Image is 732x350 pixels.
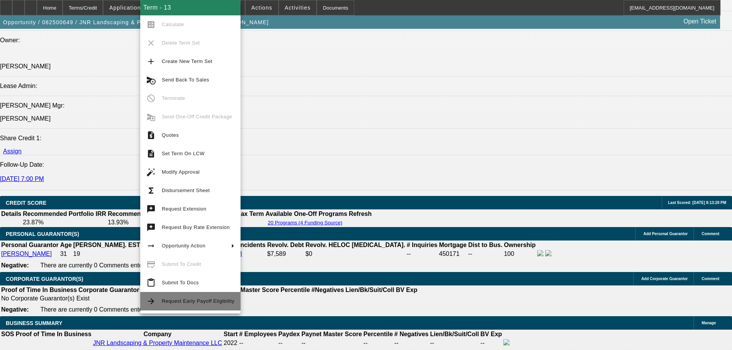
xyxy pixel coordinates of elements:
b: Revolv. Debt [267,242,304,248]
span: -- [239,340,244,346]
span: Request Extension [162,206,206,212]
img: facebook-icon.png [503,339,510,345]
span: CORPORATE GUARANTOR(S) [6,276,83,282]
td: $0 [305,250,406,258]
span: Manage [702,321,716,325]
b: Paydex [278,331,300,337]
img: linkedin-icon.png [545,250,551,256]
button: Activities [279,0,317,15]
th: Details [1,210,22,218]
span: Actions [251,5,272,11]
td: 19 [73,250,141,258]
mat-icon: arrow_right_alt [146,241,156,250]
mat-icon: content_paste [146,278,156,287]
td: 100 [503,250,536,258]
div: -- [394,340,428,347]
mat-icon: add [146,57,156,66]
b: Percentile [281,287,310,293]
b: [PERSON_NAME]. EST [73,242,140,248]
span: Request Early Payoff Eligibility [162,298,234,304]
b: BV Exp [396,287,417,293]
th: Available One-Off Programs [265,210,348,218]
th: Recommended Portfolio IRR [22,210,106,218]
span: Opportunity / 082500649 / JNR Landscaping & Property Maintenance LLC / [PERSON_NAME] [3,19,269,25]
b: Paynet Master Score [301,331,362,337]
td: 23.87% [22,219,106,226]
span: BUSINESS SUMMARY [6,320,62,326]
mat-icon: request_quote [146,131,156,140]
b: Personal Guarantor [1,242,58,248]
span: Add Personal Guarantor [643,232,688,236]
span: Disbursement Sheet [162,187,210,193]
th: Proof of Time In Business [1,286,77,294]
span: There are currently 0 Comments entered on this opportunity [40,262,203,269]
span: Opportunity Action [162,243,206,249]
a: Open Ticket [681,15,719,28]
td: 450171 [439,250,467,258]
td: 31 [60,250,72,258]
span: Submit To Docs [162,280,199,285]
button: Application [103,0,146,15]
a: [PERSON_NAME] [1,250,52,257]
th: Proof of Time In Business [15,330,92,338]
b: Mortgage [439,242,467,248]
b: Company [144,331,172,337]
mat-icon: auto_fix_high [146,168,156,177]
b: Ownership [504,242,536,248]
b: BV Exp [480,331,502,337]
b: Corporate Guarantor [78,287,139,293]
td: -- [278,339,300,347]
span: Quotes [162,132,179,138]
img: facebook-icon.png [537,250,543,256]
b: Start [224,331,237,337]
b: Negative: [1,306,29,313]
th: Recommended One Off IRR [107,210,189,218]
td: No Corporate Guarantor(s) Exist [1,295,421,302]
span: Application [109,5,141,11]
a: Assign [3,148,22,154]
td: 13.93% [107,219,189,226]
th: SOS [1,330,15,338]
button: Actions [246,0,278,15]
b: # Negatives [394,331,428,337]
span: Comment [702,277,719,281]
b: Negative: [1,262,29,269]
b: Lien/Bk/Suit/Coll [430,331,479,337]
b: # Inquiries [407,242,437,248]
b: Revolv. HELOC [MEDICAL_DATA]. [305,242,405,248]
b: Paynet Master Score [219,287,279,293]
td: -- [406,250,438,258]
span: CREDIT SCORE [6,200,46,206]
td: -- [468,250,503,258]
span: There are currently 0 Comments entered on this opportunity [40,306,203,313]
td: 2022 [223,339,238,347]
span: Comment [702,232,719,236]
a: 3 [239,250,242,257]
b: # Employees [239,331,277,337]
div: -- [301,340,362,347]
span: Send Back To Sales [162,77,209,83]
b: Percentile [364,331,393,337]
button: 20 Programs (4 Funding Source) [266,219,345,226]
b: Incidents [239,242,266,248]
mat-icon: try [146,223,156,232]
th: Refresh [349,210,372,218]
td: -- [480,339,502,347]
mat-icon: arrow_forward [146,297,156,306]
mat-icon: try [146,204,156,214]
span: Request Buy Rate Extension [162,224,230,230]
mat-icon: description [146,149,156,158]
span: Activities [285,5,311,11]
b: Dist to Bus. [468,242,503,248]
b: Lien/Bk/Suit/Coll [345,287,394,293]
span: Set Term On LCW [162,151,204,156]
span: Last Scored: [DATE] 8:13:28 PM [668,201,726,205]
td: $7,589 [267,250,304,258]
div: -- [364,340,393,347]
span: Add Corporate Guarantor [641,277,688,281]
mat-icon: functions [146,186,156,195]
span: PERSONAL GUARANTOR(S) [6,231,79,237]
b: #Negatives [312,287,344,293]
b: Age [60,242,71,248]
td: -- [430,339,479,347]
